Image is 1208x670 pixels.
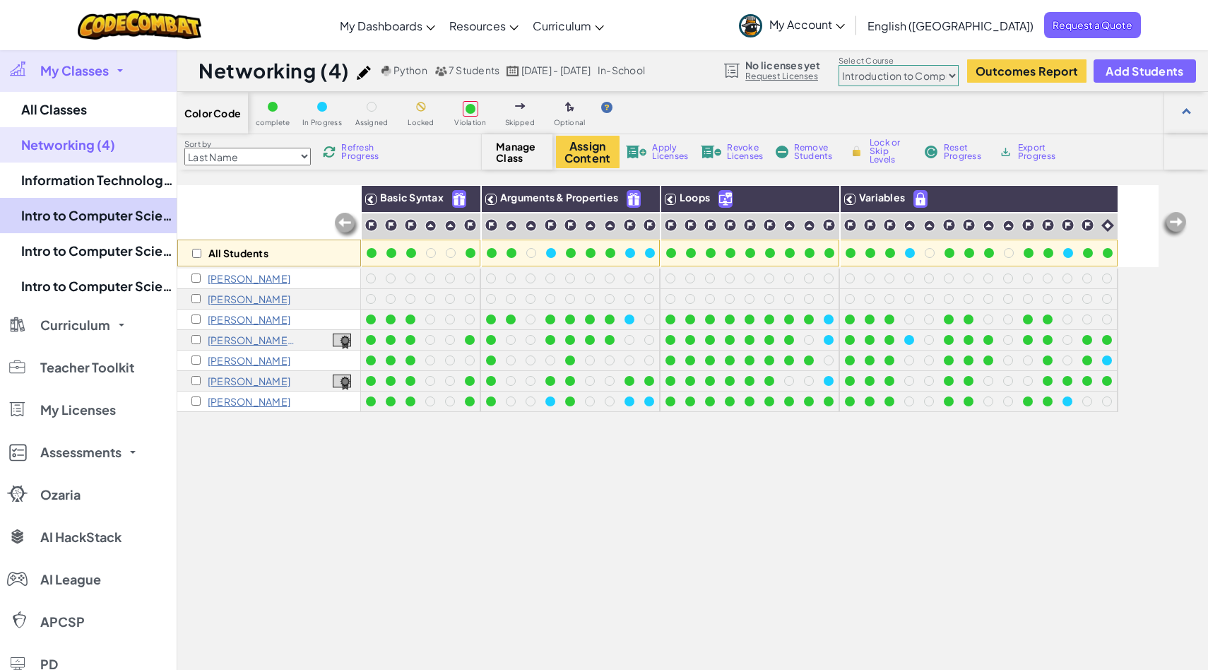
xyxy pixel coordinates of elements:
a: Resources [442,6,526,45]
img: IconFreeLevelv2.svg [627,191,640,207]
img: IconChallengeLevel.svg [463,218,477,232]
img: IconPracticeLevel.svg [983,220,995,232]
img: IconIntro.svg [1101,219,1114,232]
p: Juan Ramirez [208,375,290,387]
span: Curriculum [40,319,110,331]
a: View Course Completion Certificate [333,372,351,389]
span: Export Progress [1018,143,1061,160]
a: CodeCombat logo [78,11,201,40]
span: Variables [859,191,905,204]
img: IconPracticeLevel.svg [604,220,616,232]
p: All Students [208,247,268,259]
img: IconChallengeLevel.svg [763,218,776,232]
span: AI League [40,573,101,586]
span: [DATE] - [DATE] [521,64,591,76]
span: Remove Students [794,143,836,160]
img: IconChallengeLevel.svg [623,218,636,232]
span: Manage Class [496,141,538,163]
img: IconPracticeLevel.svg [584,220,596,232]
img: IconPracticeLevel.svg [803,220,815,232]
img: IconChallengeLevel.svg [942,218,956,232]
img: IconFreeLevelv2.svg [453,191,466,207]
span: Loops [680,191,710,204]
a: View Course Completion Certificate [333,331,351,348]
img: IconPracticeLevel.svg [904,220,916,232]
img: IconChallengeLevel.svg [404,218,418,232]
h1: Networking (4) [199,57,350,84]
img: IconPracticeLevel.svg [525,220,537,232]
span: My Dashboards [340,18,422,33]
img: IconLock.svg [849,145,864,158]
span: Apply Licenses [652,143,688,160]
img: IconUnlockWithCall.svg [719,191,732,207]
span: English ([GEOGRAPHIC_DATA]) [867,18,1034,33]
img: IconChallengeLevel.svg [723,218,737,232]
img: Arrow_Left_Inactive.png [1160,211,1188,239]
span: Teacher Toolkit [40,361,134,374]
img: IconChallengeLevel.svg [1041,218,1055,232]
img: iconPencil.svg [357,66,371,80]
img: IconChallengeLevel.svg [843,218,857,232]
p: Caleb Evans [208,273,290,284]
p: Dashawn Norah [208,334,296,346]
img: Arrow_Left_Inactive.png [333,211,361,240]
span: Python [393,64,427,76]
img: MultipleUsers.png [434,66,447,76]
span: My Account [769,17,845,32]
img: IconPaidLevel.svg [914,191,927,207]
p: Janiyah Patterson [208,355,290,366]
img: IconLicenseApply.svg [626,146,647,158]
img: IconChallengeLevel.svg [664,218,677,232]
img: IconChallengeLevel.svg [485,218,498,232]
a: Outcomes Report [967,59,1086,83]
img: IconPracticeLevel.svg [444,220,456,232]
a: Request Licenses [745,71,820,82]
p: Trevon Griffin [208,293,290,305]
span: Assigned [355,119,389,127]
a: Request a Quote [1044,12,1141,38]
img: IconRemoveStudents.svg [776,146,788,158]
img: IconOptionalLevel.svg [565,102,574,113]
img: python.png [381,66,392,76]
img: IconChallengeLevel.svg [822,218,836,232]
img: IconSkippedLevel.svg [515,103,526,109]
img: certificate-icon.png [333,334,351,349]
span: My Licenses [40,404,116,416]
span: Locked [408,119,434,127]
span: Basic Syntax [380,191,444,204]
img: IconChallengeLevel.svg [743,218,757,232]
img: IconPracticeLevel.svg [783,220,795,232]
img: IconPracticeLevel.svg [1002,220,1014,232]
img: IconReset.svg [924,146,938,158]
a: My Dashboards [333,6,442,45]
img: IconChallengeLevel.svg [1061,218,1074,232]
span: Skipped [505,119,535,127]
img: IconPracticeLevel.svg [425,220,437,232]
div: in-school [598,64,645,77]
img: IconReload.svg [322,145,336,159]
img: IconChallengeLevel.svg [1081,218,1094,232]
img: calendar.svg [507,66,519,76]
span: Optional [554,119,586,127]
span: Curriculum [533,18,591,33]
img: IconChallengeLevel.svg [883,218,896,232]
span: AI HackStack [40,531,122,543]
span: complete [256,119,290,127]
span: Add Students [1106,65,1183,77]
a: English ([GEOGRAPHIC_DATA]) [860,6,1041,45]
img: IconChallengeLevel.svg [643,218,656,232]
span: 7 Students [449,64,499,76]
span: No licenses yet [745,59,820,71]
img: IconPracticeLevel.svg [923,220,935,232]
img: IconChallengeLevel.svg [962,218,976,232]
p: Beau Wilson [208,396,290,407]
img: IconChallengeLevel.svg [863,218,877,232]
span: Color Code [184,107,241,119]
a: My Account [732,3,852,47]
span: My Classes [40,64,109,77]
label: Select Course [839,55,959,66]
img: certificate-icon.png [333,375,351,390]
span: Violation [454,119,486,127]
span: Ozaria [40,488,81,501]
button: Add Students [1094,59,1195,83]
